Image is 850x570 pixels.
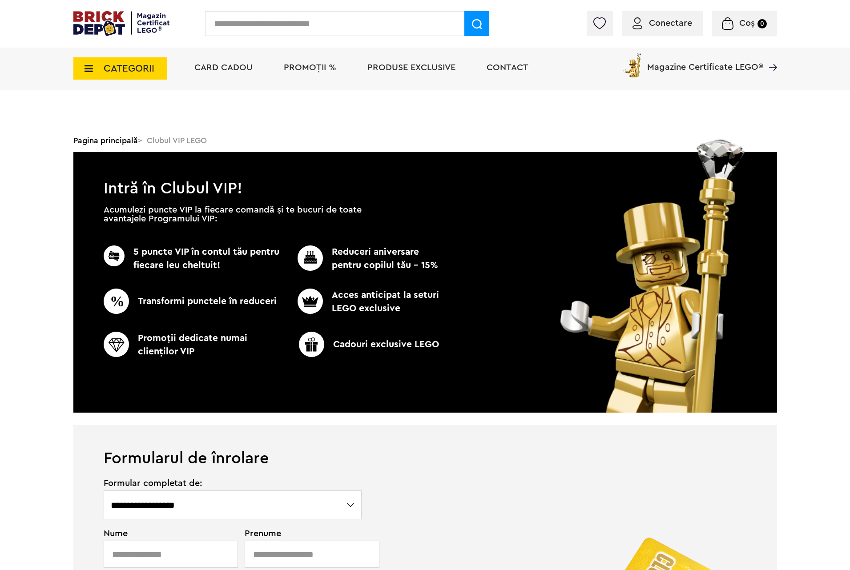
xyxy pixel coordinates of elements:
p: Transformi punctele în reduceri [104,289,283,314]
a: Pagina principală [73,136,138,145]
div: > Clubul VIP LEGO [73,129,777,152]
a: Conectare [632,19,692,28]
h1: Formularul de înrolare [73,425,777,466]
p: 5 puncte VIP în contul tău pentru fiecare leu cheltuit! [104,245,283,272]
span: Magazine Certificate LEGO® [647,51,763,72]
p: Promoţii dedicate numai clienţilor VIP [104,332,283,358]
img: CC_BD_Green_chek_mark [104,332,129,357]
span: Formular completat de: [104,479,363,488]
span: Coș [739,19,755,28]
span: Nume [104,529,234,538]
a: Contact [487,63,528,72]
a: Magazine Certificate LEGO® [763,51,777,60]
img: CC_BD_Green_chek_mark [298,245,323,271]
img: CC_BD_Green_chek_mark [298,289,323,314]
p: Reduceri aniversare pentru copilul tău - 15% [283,245,442,272]
p: Acumulezi puncte VIP la fiecare comandă și te bucuri de toate avantajele Programului VIP: [104,205,362,223]
span: CATEGORII [104,64,154,73]
img: CC_BD_Green_chek_mark [104,245,125,266]
img: vip_page_image [548,140,758,413]
small: 0 [757,19,767,28]
p: Acces anticipat la seturi LEGO exclusive [283,289,442,315]
a: Card Cadou [194,63,253,72]
span: Conectare [649,19,692,28]
a: PROMOȚII % [284,63,336,72]
p: Cadouri exclusive LEGO [279,332,459,357]
a: Produse exclusive [367,63,455,72]
span: Prenume [245,529,363,538]
h1: Intră în Clubul VIP! [73,152,777,193]
img: CC_BD_Green_chek_mark [104,289,129,314]
img: CC_BD_Green_chek_mark [299,332,324,357]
